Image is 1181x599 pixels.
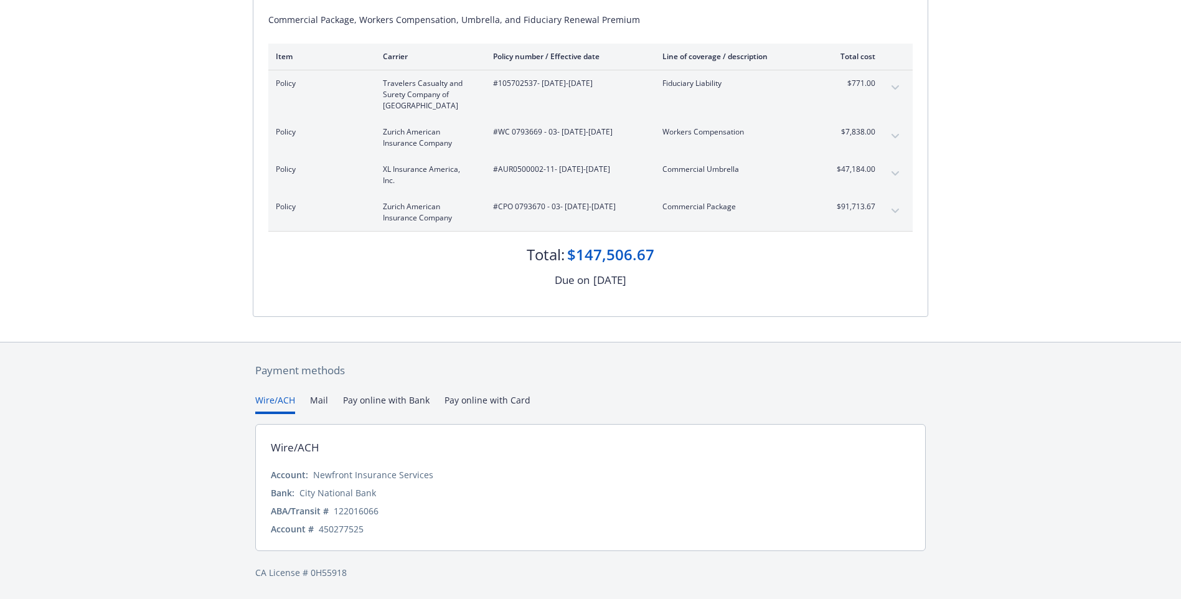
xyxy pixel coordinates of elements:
[383,78,473,111] span: Travelers Casualty and Surety Company of [GEOGRAPHIC_DATA]
[271,440,319,456] div: Wire/ACH
[319,522,364,535] div: 450277525
[268,156,913,194] div: PolicyXL Insurance America, Inc.#AUR0500002-11- [DATE]-[DATE]Commercial Umbrella$47,184.00expand ...
[662,78,809,89] span: Fiduciary Liability
[829,78,875,89] span: $771.00
[271,486,294,499] div: Bank:
[299,486,376,499] div: City National Bank
[255,394,295,414] button: Wire/ACH
[276,51,363,62] div: Item
[885,126,905,146] button: expand content
[829,164,875,175] span: $47,184.00
[829,201,875,212] span: $91,713.67
[334,504,379,517] div: 122016066
[383,164,473,186] span: XL Insurance America, Inc.
[662,164,809,175] span: Commercial Umbrella
[276,201,363,212] span: Policy
[313,468,433,481] div: Newfront Insurance Services
[383,126,473,149] span: Zurich American Insurance Company
[276,126,363,138] span: Policy
[310,394,328,414] button: Mail
[662,201,809,212] span: Commercial Package
[276,78,363,89] span: Policy
[383,51,473,62] div: Carrier
[343,394,430,414] button: Pay online with Bank
[885,78,905,98] button: expand content
[885,201,905,221] button: expand content
[383,201,473,224] span: Zurich American Insurance Company
[493,51,642,62] div: Policy number / Effective date
[268,119,913,156] div: PolicyZurich American Insurance Company#WC 0793669 - 03- [DATE]-[DATE]Workers Compensation$7,838....
[527,244,565,265] div: Total:
[268,194,913,231] div: PolicyZurich American Insurance Company#CPO 0793670 - 03- [DATE]-[DATE]Commercial Package$91,713....
[445,394,530,414] button: Pay online with Card
[271,468,308,481] div: Account:
[271,522,314,535] div: Account #
[555,272,590,288] div: Due on
[268,13,913,26] div: Commercial Package, Workers Compensation, Umbrella, and Fiduciary Renewal Premium
[885,164,905,184] button: expand content
[829,51,875,62] div: Total cost
[662,51,809,62] div: Line of coverage / description
[255,566,926,579] div: CA License # 0H55918
[493,126,642,138] span: #WC 0793669 - 03 - [DATE]-[DATE]
[829,126,875,138] span: $7,838.00
[567,244,654,265] div: $147,506.67
[662,126,809,138] span: Workers Compensation
[276,164,363,175] span: Policy
[271,504,329,517] div: ABA/Transit #
[493,201,642,212] span: #CPO 0793670 - 03 - [DATE]-[DATE]
[268,70,913,119] div: PolicyTravelers Casualty and Surety Company of [GEOGRAPHIC_DATA]#105702537- [DATE]-[DATE]Fiduciar...
[593,272,626,288] div: [DATE]
[493,164,642,175] span: #AUR0500002-11 - [DATE]-[DATE]
[493,78,642,89] span: #105702537 - [DATE]-[DATE]
[255,362,926,379] div: Payment methods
